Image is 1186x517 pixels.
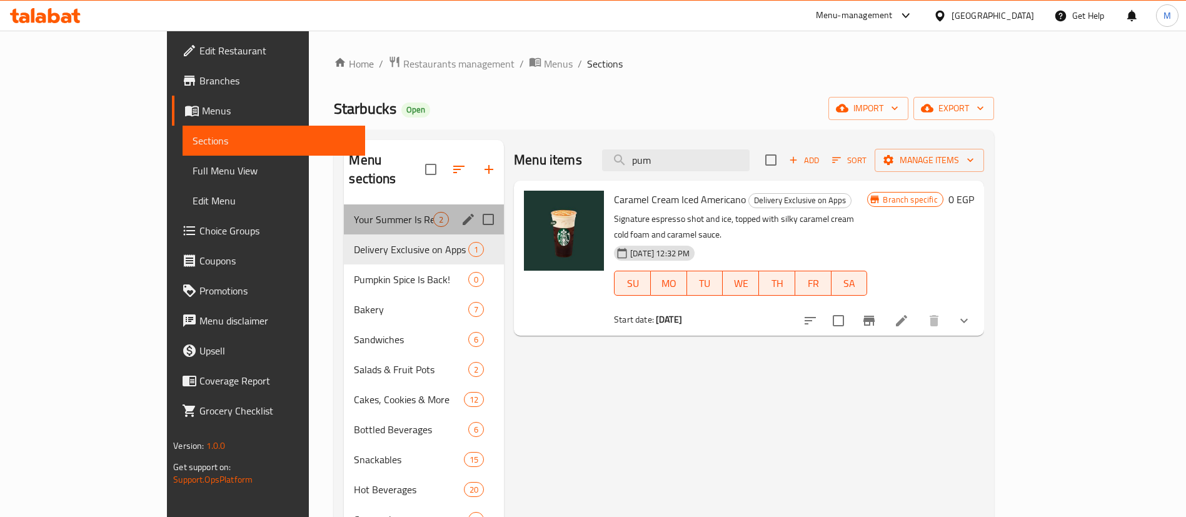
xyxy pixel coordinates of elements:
[354,242,468,257] span: Delivery Exclusive on Apps
[838,101,898,116] span: import
[199,223,355,238] span: Choice Groups
[173,459,231,475] span: Get support on:
[469,334,483,346] span: 6
[620,274,646,293] span: SU
[894,313,909,328] a: Edit menu item
[199,313,355,328] span: Menu disclaimer
[354,392,464,407] span: Cakes, Cookies & More
[199,403,355,418] span: Grocery Checklist
[388,56,515,72] a: Restaurants management
[199,373,355,388] span: Coverage Report
[468,422,484,437] div: items
[578,56,582,71] li: /
[829,151,870,170] button: Sort
[199,253,355,268] span: Coupons
[199,43,355,58] span: Edit Restaurant
[183,186,365,216] a: Edit Menu
[344,264,504,294] div: Pumpkin Spice Is Back!0
[344,324,504,354] div: Sandwiches6
[837,274,863,293] span: SA
[334,56,993,72] nav: breadcrumb
[764,274,790,293] span: TH
[344,444,504,474] div: Snackables15
[354,332,468,347] span: Sandwiches
[172,96,365,126] a: Menus
[787,153,821,168] span: Add
[469,364,483,376] span: 2
[832,271,868,296] button: SA
[354,452,464,467] span: Snackables
[784,151,824,170] button: Add
[952,9,1034,23] div: [GEOGRAPHIC_DATA]
[173,471,253,488] a: Support.OpsPlatform
[172,66,365,96] a: Branches
[173,438,204,454] span: Version:
[464,482,484,497] div: items
[723,271,759,296] button: WE
[469,424,483,436] span: 6
[520,56,524,71] li: /
[401,104,430,115] span: Open
[172,366,365,396] a: Coverage Report
[354,302,468,317] span: Bakery
[344,474,504,504] div: Hot Beverages20
[199,73,355,88] span: Branches
[759,271,795,296] button: TH
[875,149,984,172] button: Manage items
[434,214,448,226] span: 2
[1163,9,1171,23] span: M
[202,103,355,118] span: Menus
[949,306,979,336] button: show more
[172,276,365,306] a: Promotions
[183,156,365,186] a: Full Menu View
[349,151,425,188] h2: Menu sections
[172,306,365,336] a: Menu disclaimer
[172,216,365,246] a: Choice Groups
[172,36,365,66] a: Edit Restaurant
[749,193,851,208] span: Delivery Exclusive on Apps
[354,362,468,377] span: Salads & Fruit Pots
[193,193,355,208] span: Edit Menu
[344,354,504,384] div: Salads & Fruit Pots2
[816,8,893,23] div: Menu-management
[172,396,365,426] a: Grocery Checklist
[199,343,355,358] span: Upsell
[828,97,908,120] button: import
[469,244,483,256] span: 1
[514,151,582,169] h2: Menu items
[465,484,483,496] span: 20
[656,311,682,328] b: [DATE]
[913,97,994,120] button: export
[334,94,396,123] span: Starbucks
[183,126,365,156] a: Sections
[199,283,355,298] span: Promotions
[403,56,515,71] span: Restaurants management
[401,103,430,118] div: Open
[625,248,695,259] span: [DATE] 12:32 PM
[529,56,573,72] a: Menus
[602,149,750,171] input: search
[469,274,483,286] span: 0
[459,210,478,229] button: edit
[193,133,355,148] span: Sections
[885,153,974,168] span: Manage items
[344,234,504,264] div: Delivery Exclusive on Apps1
[354,212,433,227] div: Your Summer Is Ready
[469,304,483,316] span: 7
[824,151,875,170] span: Sort items
[614,311,654,328] span: Start date:
[344,384,504,414] div: Cakes, Cookies & More12
[433,212,449,227] div: items
[524,191,604,271] img: Caramel Cream Iced Americano
[474,154,504,184] button: Add section
[854,306,884,336] button: Branch-specific-item
[344,294,504,324] div: Bakery7
[354,272,468,287] span: Pumpkin Spice Is Back!
[656,274,682,293] span: MO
